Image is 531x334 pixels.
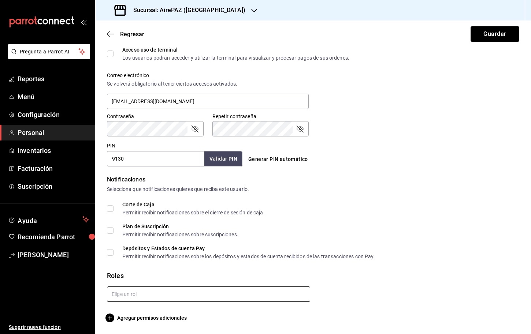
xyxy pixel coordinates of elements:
button: passwordField [190,124,199,133]
button: passwordField [296,124,304,133]
span: Personal [18,128,89,138]
span: [PERSON_NAME] [18,250,89,260]
button: Generar PIN automático [245,153,311,166]
label: PIN [107,143,115,148]
div: Permitir recibir notificaciones sobre el cierre de sesión de caja. [122,210,265,215]
button: Validar PIN [204,151,242,166]
span: Reportes [18,74,89,84]
span: Sugerir nueva función [9,323,89,331]
div: Se volverá obligatorio al tener ciertos accesos activados. [107,80,309,88]
div: Plan de Suscripción [122,224,238,229]
span: Regresar [120,31,144,38]
label: Contraseña [107,114,204,119]
a: Pregunta a Parrot AI [5,53,90,61]
div: Permitir recibir notificaciones sobre suscripciones. [122,232,238,237]
span: Facturación [18,164,89,173]
span: Recomienda Parrot [18,232,89,242]
button: open_drawer_menu [81,19,86,25]
input: Elige un rol [107,286,310,302]
button: Guardar [471,26,519,42]
span: Suscripción [18,181,89,191]
div: Los usuarios podrán acceder y utilizar la terminal para visualizar y procesar pagos de sus órdenes. [122,55,349,60]
h3: Sucursal: AirePAZ ([GEOGRAPHIC_DATA]) [127,6,245,15]
span: Pregunta a Parrot AI [20,48,79,56]
div: Roles [107,271,519,281]
span: Menú [18,92,89,102]
button: Pregunta a Parrot AI [8,44,90,59]
div: Acceso uso de terminal [122,47,349,52]
div: Corte de Caja [122,202,265,207]
div: Notificaciones [107,175,519,184]
div: Depósitos y Estados de cuenta Pay [122,246,375,251]
div: Selecciona que notificaciones quieres que reciba este usuario. [107,185,519,193]
span: Ayuda [18,215,79,224]
div: Permitir recibir notificaciones sobre los depósitos y estados de cuenta recibidos de las transacc... [122,254,375,259]
label: Repetir contraseña [212,114,309,119]
button: Regresar [107,31,144,38]
button: Agregar permisos adicionales [107,314,187,322]
label: Correo electrónico [107,73,309,78]
span: Configuración [18,110,89,120]
span: Inventarios [18,146,89,155]
input: 3 a 6 dígitos [107,151,204,166]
